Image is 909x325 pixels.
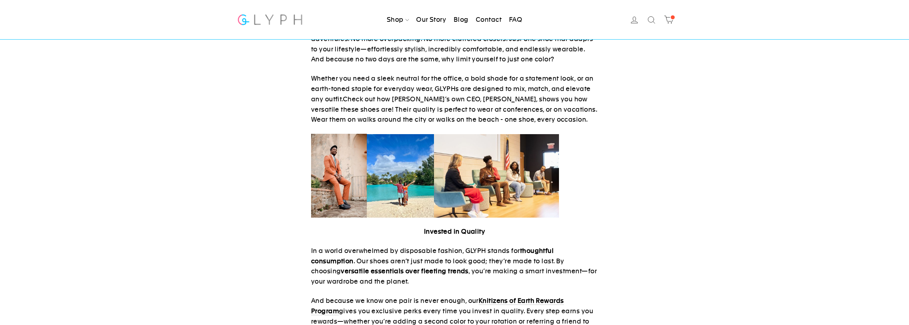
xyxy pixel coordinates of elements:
img: florence-03-26-2023-honeymoon-35_original.jpg [311,134,367,218]
strong: thoughtful consumption [311,247,554,265]
a: Contact [473,12,504,27]
strong: Invested in Quality [424,228,485,235]
img: IMG_1519.jpg [367,134,434,218]
p: In a world overwhelmed by disposable fashion, GLYPH stands for . Our shoes aren’t just made to lo... [311,246,598,287]
a: Our Story [413,12,449,27]
iframe: Glyph - Referral program [899,132,909,193]
a: Blog [451,12,471,27]
a: Shop [384,12,412,27]
strong: Knitizens of Earth Rewards Program [311,297,564,315]
p: Whether you need a sleek neutral for the office, a bold shade for a statement look, or an earth-t... [311,73,598,125]
a: FAQ [506,12,525,27]
img: 1742822656385.jpg [434,134,559,218]
strong: versatile essentials over fleeting trends [341,267,468,275]
img: Glyph [237,10,304,29]
a: Knitizens of Earth Rewards Program [311,297,564,315]
ul: Primary [384,12,525,27]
